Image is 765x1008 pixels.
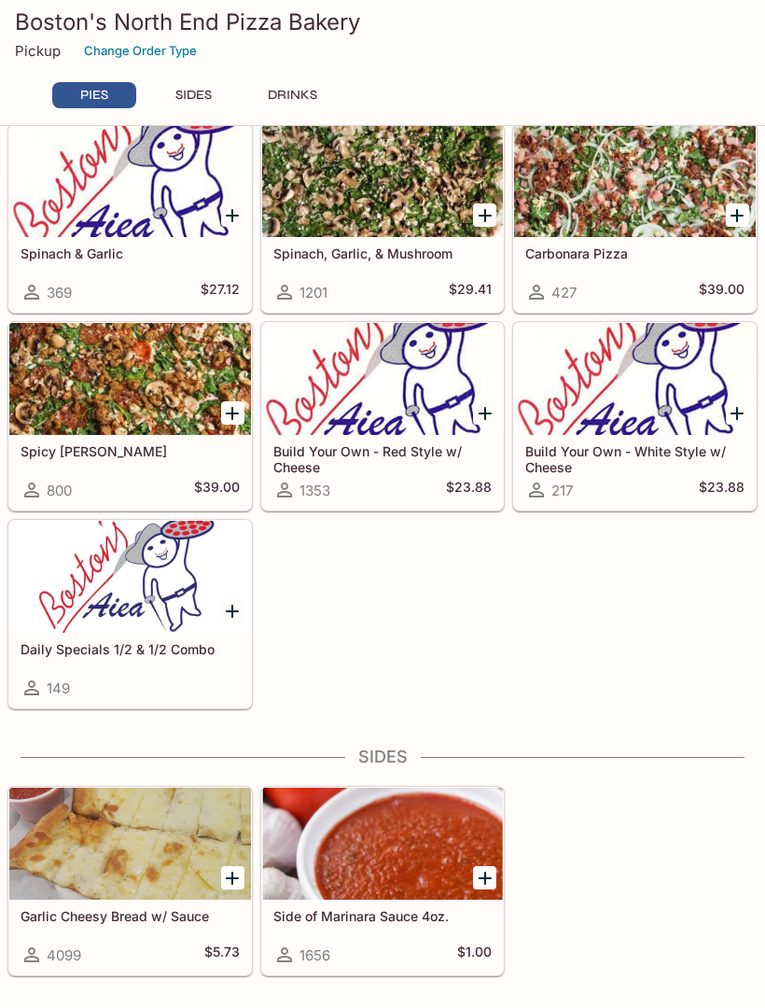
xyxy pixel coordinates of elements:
h5: Garlic Cheesy Bread w/ Sauce [21,908,240,924]
span: 800 [47,482,72,499]
h5: $39.00 [699,281,744,303]
button: DRINKS [250,82,334,108]
a: Carbonara Pizza427$39.00 [513,124,757,313]
h5: $23.88 [699,479,744,501]
span: 149 [47,679,70,697]
h5: $23.88 [446,479,492,501]
h5: Side of Marinara Sauce 4oz. [273,908,493,924]
a: Spinach & Garlic369$27.12 [8,124,252,313]
button: PIES [52,82,136,108]
h5: $39.00 [194,479,240,501]
h3: Boston's North End Pizza Bakery [15,7,750,36]
h5: $29.41 [449,281,492,303]
a: Garlic Cheesy Bread w/ Sauce4099$5.73 [8,787,252,975]
button: Add Build Your Own - Red Style w/ Cheese [473,401,496,425]
div: Side of Marinara Sauce 4oz. [262,788,504,900]
a: Build Your Own - White Style w/ Cheese217$23.88 [513,322,757,511]
a: Daily Specials 1/2 & 1/2 Combo149 [8,520,252,708]
span: 1656 [299,946,330,964]
span: 427 [551,284,577,301]
button: Add Spinach & Garlic [221,203,244,227]
span: 4099 [47,946,81,964]
div: Build Your Own - Red Style w/ Cheese [262,323,504,435]
button: Change Order Type [76,36,205,65]
div: Daily Specials 1/2 & 1/2 Combo [9,521,251,633]
div: Carbonara Pizza [514,125,756,237]
span: 1353 [299,482,330,499]
p: Pickup [15,42,61,60]
h5: Build Your Own - White Style w/ Cheese [525,443,744,474]
a: Spinach, Garlic, & Mushroom1201$29.41 [261,124,505,313]
button: Add Carbonara Pizza [726,203,749,227]
h5: $27.12 [201,281,240,303]
span: 369 [47,284,72,301]
h4: SIDES [7,747,758,767]
button: Add Build Your Own - White Style w/ Cheese [726,401,749,425]
button: Add Side of Marinara Sauce 4oz. [473,866,496,889]
a: Build Your Own - Red Style w/ Cheese1353$23.88 [261,322,505,511]
button: Add Spicy Jenny [221,401,244,425]
h5: Carbonara Pizza [525,245,744,261]
div: Spicy Jenny [9,323,251,435]
div: Garlic Cheesy Bread w/ Sauce [9,788,251,900]
button: Add Garlic Cheesy Bread w/ Sauce [221,866,244,889]
span: 217 [551,482,573,499]
button: SIDES [151,82,235,108]
button: Add Daily Specials 1/2 & 1/2 Combo [221,599,244,623]
h5: Daily Specials 1/2 & 1/2 Combo [21,641,240,657]
h5: $1.00 [457,944,492,966]
button: Add Spinach, Garlic, & Mushroom [473,203,496,227]
div: Build Your Own - White Style w/ Cheese [514,323,756,435]
h5: $5.73 [204,944,240,966]
h5: Build Your Own - Red Style w/ Cheese [273,443,493,474]
h5: Spinach, Garlic, & Mushroom [273,245,493,261]
div: Spinach, Garlic, & Mushroom [262,125,504,237]
a: Side of Marinara Sauce 4oz.1656$1.00 [261,787,505,975]
h5: Spicy [PERSON_NAME] [21,443,240,459]
span: 1201 [299,284,327,301]
a: Spicy [PERSON_NAME]800$39.00 [8,322,252,511]
h5: Spinach & Garlic [21,245,240,261]
div: Spinach & Garlic [9,125,251,237]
